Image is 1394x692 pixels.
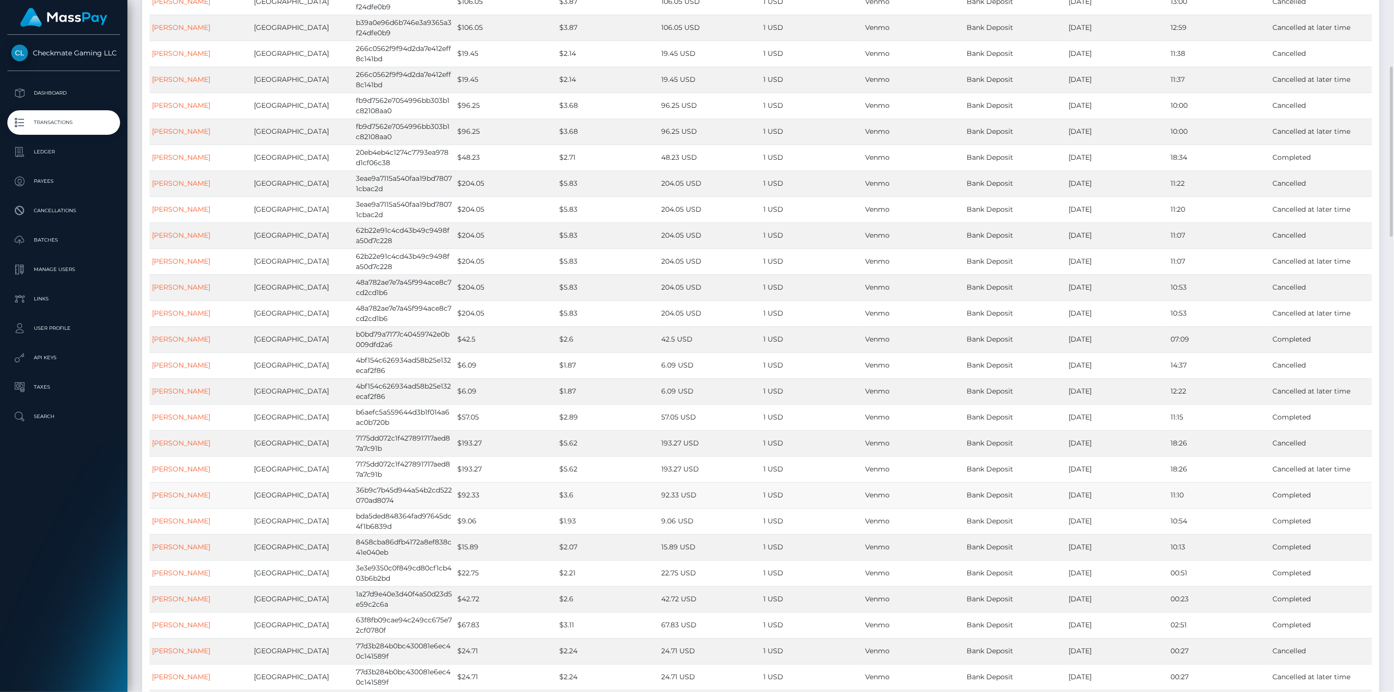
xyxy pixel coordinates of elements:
[659,171,761,197] td: 204.05 USD
[7,169,120,194] a: Payees
[1270,119,1372,145] td: Cancelled at later time
[353,508,455,534] td: bda5ded848364fad97645dc4f1b6839d
[1270,326,1372,352] td: Completed
[1066,222,1168,248] td: [DATE]
[659,248,761,274] td: 204.05 USD
[865,283,890,292] span: Venmo
[865,231,890,240] span: Venmo
[152,23,210,32] a: [PERSON_NAME]
[152,283,210,292] a: [PERSON_NAME]
[7,375,120,399] a: Taxes
[152,101,210,110] a: [PERSON_NAME]
[152,153,210,162] a: [PERSON_NAME]
[761,197,863,222] td: 1 USD
[251,222,353,248] td: [GEOGRAPHIC_DATA]
[152,335,210,344] a: [PERSON_NAME]
[865,205,890,214] span: Venmo
[659,482,761,508] td: 92.33 USD
[659,430,761,456] td: 193.27 USD
[557,119,659,145] td: $3.68
[455,222,557,248] td: $204.05
[152,672,210,681] a: [PERSON_NAME]
[557,430,659,456] td: $5.62
[865,491,890,499] span: Venmo
[1066,171,1168,197] td: [DATE]
[152,491,210,499] a: [PERSON_NAME]
[965,430,1067,456] td: Bank Deposit
[353,274,455,300] td: 48a782ae7e7a45f994ace8c7cd2cd1b6
[659,404,761,430] td: 57.05 USD
[152,413,210,421] a: [PERSON_NAME]
[557,352,659,378] td: $1.87
[865,309,890,318] span: Venmo
[1270,248,1372,274] td: Cancelled at later time
[965,378,1067,404] td: Bank Deposit
[1168,300,1270,326] td: 10:53
[353,119,455,145] td: fb9d7562e7054996bb303b1c82108aa0
[761,508,863,534] td: 1 USD
[251,534,353,560] td: [GEOGRAPHIC_DATA]
[11,115,116,130] p: Transactions
[1168,197,1270,222] td: 11:20
[353,145,455,171] td: 20eb4eb4c1274c7793ea978d1cf06c38
[152,568,210,577] a: [PERSON_NAME]
[1168,482,1270,508] td: 11:10
[251,482,353,508] td: [GEOGRAPHIC_DATA]
[455,534,557,560] td: $15.89
[965,456,1067,482] td: Bank Deposit
[1168,248,1270,274] td: 11:07
[455,41,557,67] td: $19.45
[1168,404,1270,430] td: 11:15
[251,93,353,119] td: [GEOGRAPHIC_DATA]
[1066,41,1168,67] td: [DATE]
[353,404,455,430] td: b6aefc5a559644d3b1f014a6ac0b720b
[1168,430,1270,456] td: 18:26
[353,41,455,67] td: 266c0562f9f94d2da7e412eff8c141bd
[865,594,890,603] span: Venmo
[152,543,210,551] a: [PERSON_NAME]
[965,248,1067,274] td: Bank Deposit
[965,508,1067,534] td: Bank Deposit
[965,171,1067,197] td: Bank Deposit
[761,378,863,404] td: 1 USD
[455,300,557,326] td: $204.05
[353,378,455,404] td: 4bf154c626934ad58b25e132ecaf2f86
[7,287,120,311] a: Links
[11,45,28,61] img: Checkmate Gaming LLC
[1168,93,1270,119] td: 10:00
[1168,326,1270,352] td: 07:09
[865,335,890,344] span: Venmo
[1168,41,1270,67] td: 11:38
[353,248,455,274] td: 62b22e91c4cd43b49c9498fa50d7c228
[659,15,761,41] td: 106.05 USD
[7,228,120,252] a: Batches
[1066,508,1168,534] td: [DATE]
[455,404,557,430] td: $57.05
[251,300,353,326] td: [GEOGRAPHIC_DATA]
[1168,352,1270,378] td: 14:37
[761,248,863,274] td: 1 USD
[1270,15,1372,41] td: Cancelled at later time
[761,430,863,456] td: 1 USD
[1168,171,1270,197] td: 11:22
[152,127,210,136] a: [PERSON_NAME]
[965,534,1067,560] td: Bank Deposit
[353,300,455,326] td: 48a782ae7e7a45f994ace8c7cd2cd1b6
[152,465,210,473] a: [PERSON_NAME]
[152,309,210,318] a: [PERSON_NAME]
[965,15,1067,41] td: Bank Deposit
[152,387,210,395] a: [PERSON_NAME]
[7,110,120,135] a: Transactions
[557,41,659,67] td: $2.14
[152,75,210,84] a: [PERSON_NAME]
[251,404,353,430] td: [GEOGRAPHIC_DATA]
[11,321,116,336] p: User Profile
[1066,534,1168,560] td: [DATE]
[251,41,353,67] td: [GEOGRAPHIC_DATA]
[251,171,353,197] td: [GEOGRAPHIC_DATA]
[557,456,659,482] td: $5.62
[251,145,353,171] td: [GEOGRAPHIC_DATA]
[557,404,659,430] td: $2.89
[557,67,659,93] td: $2.14
[455,93,557,119] td: $96.25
